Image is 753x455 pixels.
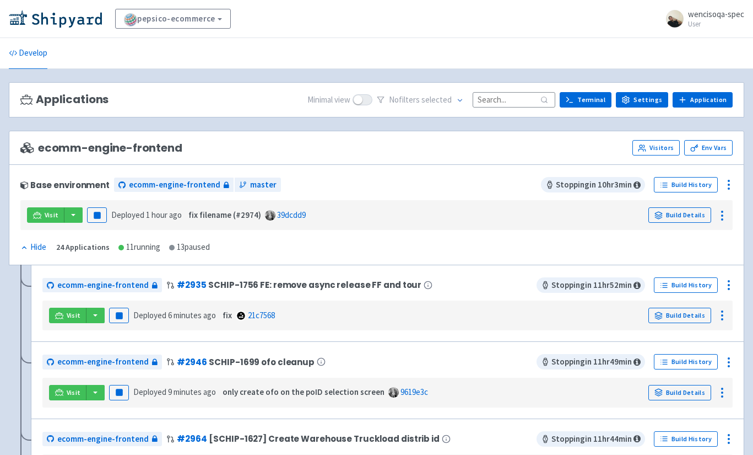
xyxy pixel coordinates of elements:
[146,210,182,220] time: 1 hour ago
[473,92,555,107] input: Search...
[169,241,210,254] div: 13 paused
[49,385,86,400] a: Visit
[648,207,711,223] a: Build Details
[67,311,81,320] span: Visit
[688,9,744,19] span: wencisoqa-spec
[56,241,110,254] div: 24 Applications
[248,310,275,320] a: 21c7568
[177,279,206,291] a: #2935
[654,354,718,370] a: Build History
[20,241,46,254] div: Hide
[57,433,149,446] span: ecomm-engine-frontend
[9,38,47,69] a: Develop
[168,387,216,397] time: 9 minutes ago
[115,9,231,29] a: pepsico-ecommerce
[118,241,160,254] div: 11 running
[42,355,162,370] a: ecomm-engine-frontend
[45,211,59,220] span: Visit
[209,357,315,367] span: SCHIP-1699 ofo cleanup
[688,20,744,28] small: User
[250,179,277,191] span: master
[20,180,110,190] div: Base environment
[20,142,182,154] span: ecomm-engine-frontend
[537,277,645,293] span: Stopping in 11 hr 52 min
[188,210,261,220] strong: fix filename (#2974)
[42,432,162,447] a: ecomm-engine-frontend
[111,210,182,220] span: Deployed
[648,308,711,323] a: Build Details
[49,308,86,323] a: Visit
[400,387,428,397] a: 9619e3c
[632,140,680,156] a: Visitors
[673,92,733,108] a: Application
[421,94,452,105] span: selected
[684,140,733,156] a: Env Vars
[560,92,611,108] a: Terminal
[133,310,216,320] span: Deployed
[537,431,645,447] span: Stopping in 11 hr 44 min
[654,277,718,293] a: Build History
[208,280,421,290] span: SCHIP-1756 FE: remove async release FF and tour
[307,94,350,106] span: Minimal view
[654,177,718,192] a: Build History
[87,207,107,223] button: Pause
[109,308,129,323] button: Pause
[235,178,281,192] a: master
[277,210,306,220] a: 39dcdd9
[109,385,129,400] button: Pause
[27,207,64,223] a: Visit
[209,434,439,443] span: [SCHIP-1627] Create Warehouse Truckload distrib id
[659,10,744,28] a: wencisoqa-spec User
[20,93,109,106] h3: Applications
[537,354,645,370] span: Stopping in 11 hr 49 min
[20,241,47,254] button: Hide
[648,385,711,400] a: Build Details
[168,310,216,320] time: 6 minutes ago
[541,177,645,192] span: Stopping in 10 hr 3 min
[114,178,234,192] a: ecomm-engine-frontend
[42,278,162,293] a: ecomm-engine-frontend
[223,310,232,320] strong: fix
[177,356,207,368] a: #2946
[654,431,718,447] a: Build History
[129,179,220,191] span: ecomm-engine-frontend
[67,388,81,397] span: Visit
[133,387,216,397] span: Deployed
[616,92,668,108] a: Settings
[389,94,452,106] span: No filter s
[57,356,149,368] span: ecomm-engine-frontend
[57,279,149,292] span: ecomm-engine-frontend
[9,10,102,28] img: Shipyard logo
[223,387,384,397] strong: only create ofo on the poID selection screen
[177,433,207,445] a: #2964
